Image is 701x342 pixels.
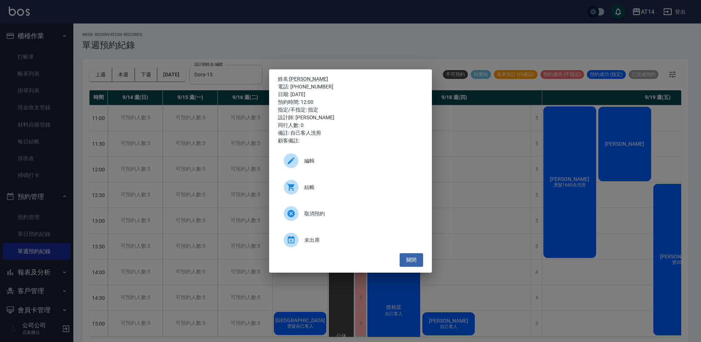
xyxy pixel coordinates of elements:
[278,150,423,171] div: 編輯
[278,83,423,91] div: 電話: [PHONE_NUMBER]
[304,210,417,218] span: 取消預約
[278,129,423,137] div: 備註: 自己客人洗剪
[304,183,417,191] span: 結帳
[278,75,423,83] p: 姓名:
[278,106,423,114] div: 指定/不指定: 指定
[278,137,423,145] div: 顧客備註:
[400,253,423,267] button: 關閉
[278,114,423,121] div: 設計師: [PERSON_NAME]
[304,236,417,244] span: 未出席
[289,76,328,82] a: [PERSON_NAME]
[278,150,423,177] a: 編輯
[278,177,423,203] a: 結帳
[278,203,423,224] div: 取消預約
[278,91,423,98] div: 日期: [DATE]
[278,98,423,106] div: 預約時間: 12:00
[278,230,423,250] div: 未出席
[278,121,423,129] div: 同行人數: 0
[278,177,423,197] div: 結帳
[304,157,417,165] span: 編輯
